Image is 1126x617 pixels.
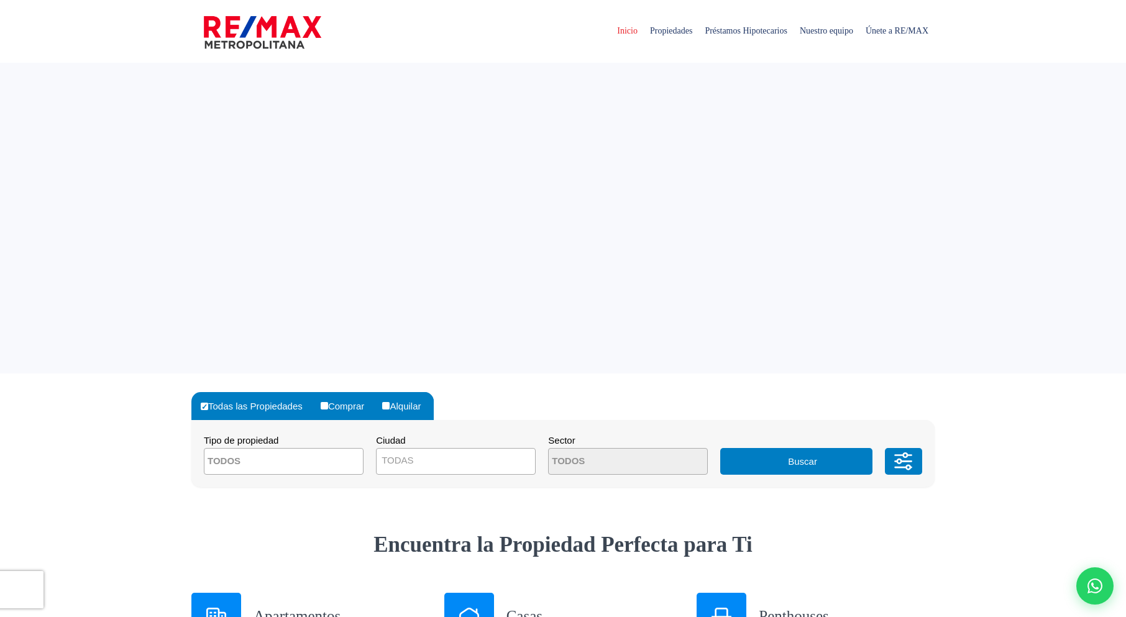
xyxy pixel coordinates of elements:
[377,452,535,469] span: TODAS
[382,455,413,465] span: TODAS
[611,12,644,50] span: Inicio
[321,402,328,409] input: Comprar
[859,12,935,50] span: Únete a RE/MAX
[204,449,325,475] textarea: Search
[373,532,753,557] strong: Encuentra la Propiedad Perfecta para Ti
[548,435,575,446] span: Sector
[376,435,406,446] span: Ciudad
[698,12,794,50] span: Préstamos Hipotecarios
[318,392,377,420] label: Comprar
[644,12,698,50] span: Propiedades
[720,448,872,475] button: Buscar
[201,403,208,410] input: Todas las Propiedades
[376,448,536,475] span: TODAS
[549,449,669,475] textarea: Search
[794,12,859,50] span: Nuestro equipo
[198,392,315,420] label: Todas las Propiedades
[379,392,433,420] label: Alquilar
[204,14,321,51] img: remax-metropolitana-logo
[204,435,278,446] span: Tipo de propiedad
[382,402,390,409] input: Alquilar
